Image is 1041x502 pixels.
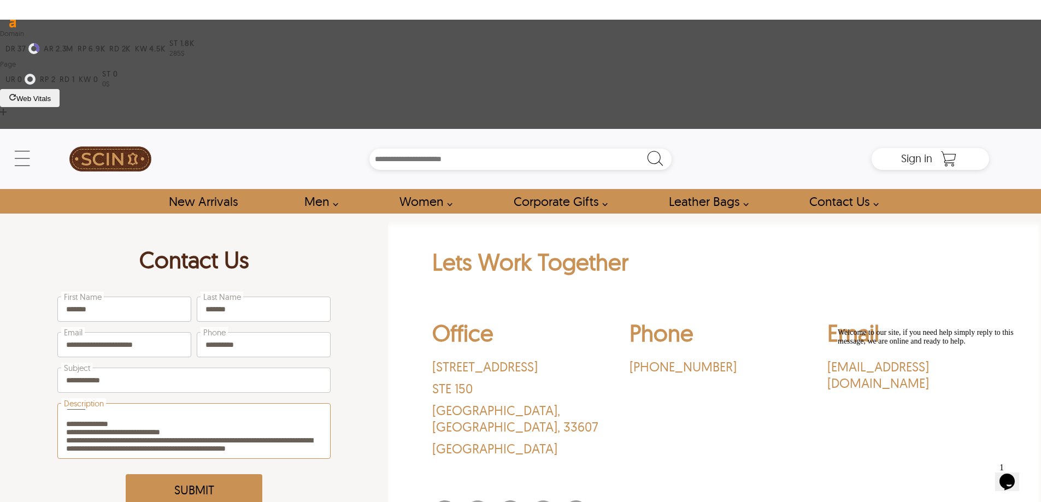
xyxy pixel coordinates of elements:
[135,44,147,53] span: kw
[40,75,55,84] a: rp2
[432,402,602,435] p: [GEOGRAPHIC_DATA] , [GEOGRAPHIC_DATA] , 33607
[135,44,165,53] a: kw4.5K
[432,358,602,375] p: [STREET_ADDRESS]
[938,151,960,167] a: Shopping Cart
[901,155,932,164] a: Sign in
[78,44,105,53] a: rp6.9K
[156,189,250,214] a: Shop New Arrivals
[56,44,73,53] span: 2.3M
[102,69,117,78] a: st0
[60,75,69,84] span: rd
[5,74,36,85] a: ur0
[57,245,331,280] h1: Contact Us
[44,44,73,53] a: ar2.3M
[16,95,51,103] span: Web Vitals
[169,48,194,58] div: 285$
[630,318,799,353] h2: Phone
[4,4,180,21] span: Welcome to our site, if you need help simply reply to this message, we are online and ready to help.
[89,44,105,53] span: 6.9K
[292,189,344,214] a: shop men's leather jackets
[69,134,151,184] img: SCIN
[17,44,26,53] span: 37
[17,75,22,84] span: 0
[432,440,602,457] p: [GEOGRAPHIC_DATA]
[797,189,885,214] a: contact-us
[630,358,799,375] a: ‪[PHONE_NUMBER]‬
[827,358,997,391] a: [EMAIL_ADDRESS][DOMAIN_NAME]
[109,44,131,53] a: rd2K
[656,189,755,214] a: Shop Leather Bags
[60,75,74,84] a: rd1
[79,75,91,84] span: kw
[432,318,602,353] h2: Office
[995,458,1030,491] iframe: chat widget
[833,324,1030,453] iframe: chat widget
[5,75,15,84] span: ur
[169,39,178,48] span: st
[827,318,997,353] h2: Email
[79,75,98,84] a: kw0
[40,75,49,84] span: rp
[122,44,131,53] span: 2K
[78,44,86,53] span: rp
[113,69,118,78] span: 0
[44,44,54,53] span: ar
[4,4,201,22] div: Welcome to our site, if you need help simply reply to this message, we are online and ready to help.
[102,78,117,89] div: 0$
[387,189,458,214] a: Shop Women Leather Jackets
[93,75,98,84] span: 0
[180,39,195,48] span: 1.8K
[109,44,119,53] span: rd
[901,151,932,165] span: Sign in
[51,75,56,84] span: 2
[432,380,602,397] p: STE 150
[72,75,75,84] span: 1
[169,39,194,48] a: st1.8K
[501,189,614,214] a: Shop Leather Corporate Gifts
[149,44,165,53] span: 4.5K
[5,44,15,53] span: dr
[52,134,169,184] a: SCIN
[432,247,997,282] h2: Lets Work Together
[5,43,39,54] a: dr37
[102,69,110,78] span: st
